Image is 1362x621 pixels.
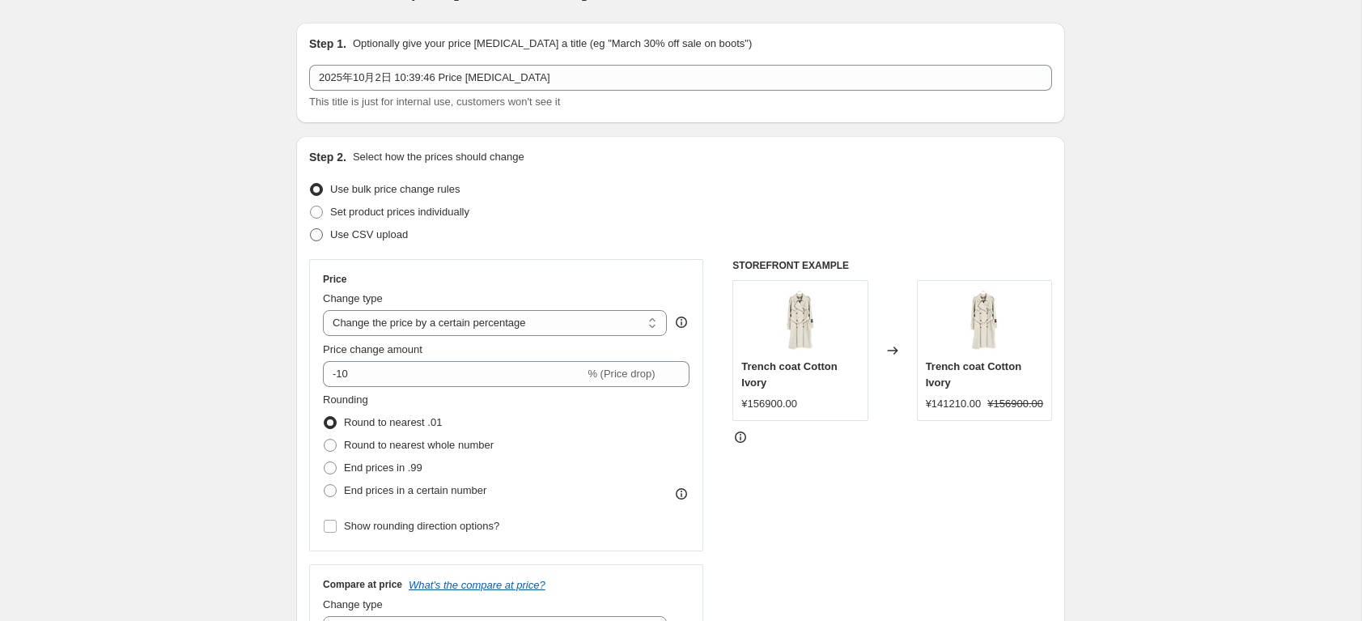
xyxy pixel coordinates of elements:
[323,273,346,286] h3: Price
[353,36,752,52] p: Optionally give your price [MEDICAL_DATA] a title (eg "March 30% off sale on boots")
[588,368,655,380] span: % (Price drop)
[323,361,584,387] input: -15
[344,520,499,532] span: Show rounding direction options?
[344,439,494,451] span: Round to nearest whole number
[353,149,524,165] p: Select how the prices should change
[952,289,1016,354] img: 863148_original_80x.jpg
[309,65,1052,91] input: 30% off holiday sale
[926,360,1021,389] span: Trench coat Cotton Ivory
[330,183,460,195] span: Use bulk price change rules
[330,228,408,240] span: Use CSV upload
[309,96,560,108] span: This title is just for internal use, customers won't see it
[768,289,833,354] img: 863148_original_80x.jpg
[344,461,422,474] span: End prices in .99
[344,484,486,496] span: End prices in a certain number
[344,416,442,428] span: Round to nearest .01
[987,398,1043,410] span: ¥156900.00
[309,149,346,165] h2: Step 2.
[741,360,837,389] span: Trench coat Cotton Ivory
[732,259,1052,272] h6: STOREFRONT EXAMPLE
[926,398,982,410] span: ¥141210.00
[323,578,402,591] h3: Compare at price
[323,292,383,304] span: Change type
[323,598,383,610] span: Change type
[673,314,689,330] div: help
[330,206,469,218] span: Set product prices individually
[741,398,797,410] span: ¥156900.00
[323,393,368,406] span: Rounding
[409,579,545,591] button: What's the compare at price?
[323,343,422,355] span: Price change amount
[309,36,346,52] h2: Step 1.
